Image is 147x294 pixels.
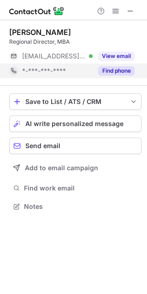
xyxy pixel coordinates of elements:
[24,184,138,192] span: Find work email
[9,160,141,176] button: Add to email campaign
[98,66,135,75] button: Reveal Button
[9,182,141,195] button: Find work email
[9,93,141,110] button: save-profile-one-click
[25,98,125,105] div: Save to List / ATS / CRM
[9,28,71,37] div: [PERSON_NAME]
[9,115,141,132] button: AI write personalized message
[25,164,98,172] span: Add to email campaign
[22,52,86,60] span: [EMAIL_ADDRESS][DOMAIN_NAME]
[9,6,65,17] img: ContactOut v5.3.10
[9,200,141,213] button: Notes
[25,142,60,150] span: Send email
[9,38,141,46] div: Regional Director, MBA
[9,138,141,154] button: Send email
[24,202,138,211] span: Notes
[98,52,135,61] button: Reveal Button
[25,120,123,127] span: AI write personalized message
